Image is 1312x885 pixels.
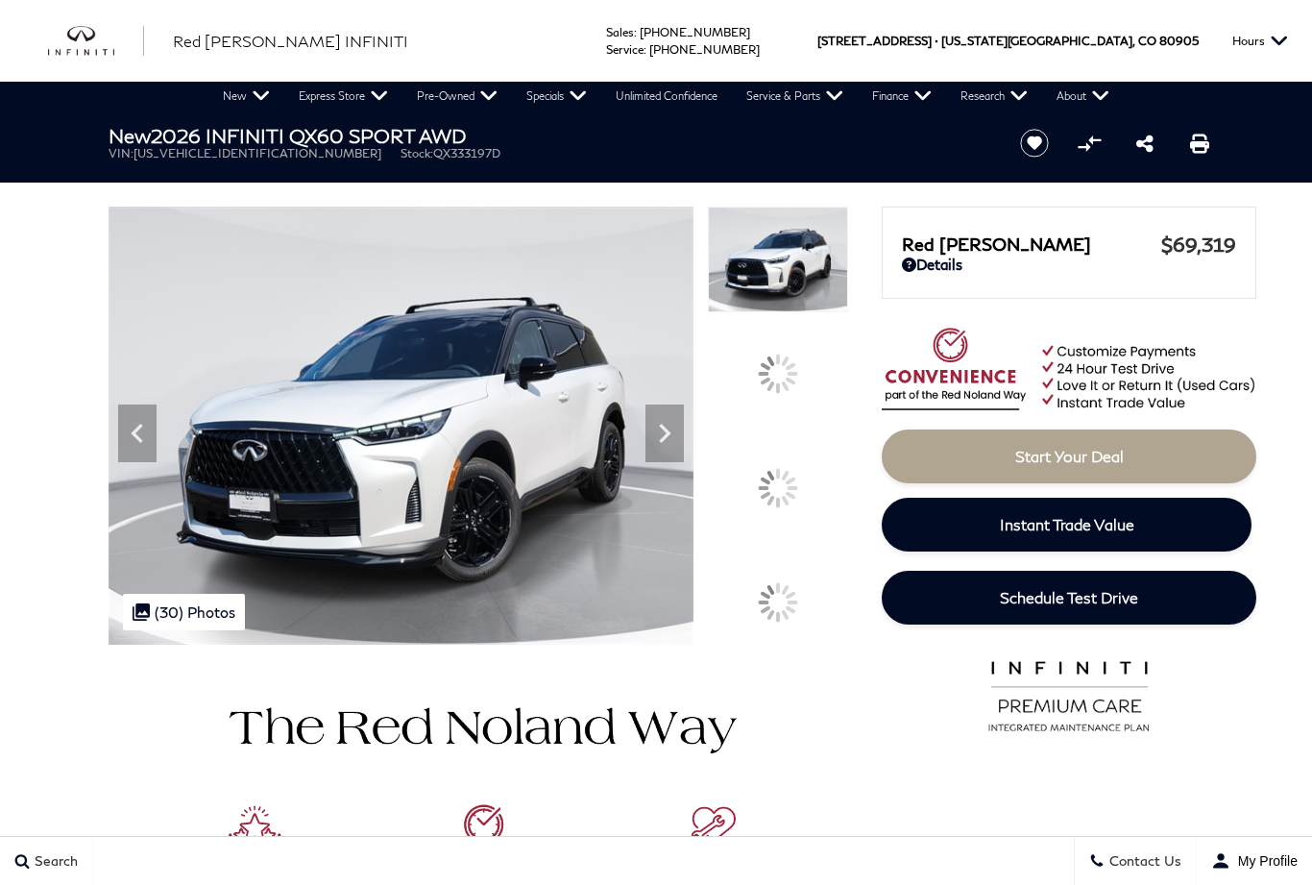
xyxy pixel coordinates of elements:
[882,498,1251,552] a: Instant Trade Value
[1000,515,1134,533] span: Instant Trade Value
[1105,853,1181,870] span: Contact Us
[284,82,402,111] a: Express Store
[902,234,1161,255] span: Red [PERSON_NAME]
[1190,132,1209,155] a: Print this New 2026 INFINITI QX60 SPORT AWD
[882,571,1256,625] a: Schedule Test Drive
[708,207,848,312] img: New 2026 2T RAD WHT INFINITI SPORT AWD image 1
[1230,853,1298,869] span: My Profile
[173,32,408,50] span: Red [PERSON_NAME] INFINITI
[606,25,634,39] span: Sales
[732,82,858,111] a: Service & Parts
[109,146,134,160] span: VIN:
[109,125,987,146] h1: 2026 INFINITI QX60 SPORT AWD
[640,25,750,39] a: [PHONE_NUMBER]
[1161,233,1236,256] span: $69,319
[30,853,78,870] span: Search
[817,34,1199,48] a: [STREET_ADDRESS] • [US_STATE][GEOGRAPHIC_DATA], CO 80905
[512,82,601,111] a: Specials
[109,207,693,645] img: New 2026 2T RAD WHT INFINITI SPORT AWD image 1
[109,124,151,147] strong: New
[173,30,408,53] a: Red [PERSON_NAME] INFINITI
[634,25,637,39] span: :
[644,42,646,57] span: :
[902,256,1236,273] a: Details
[208,82,284,111] a: New
[902,233,1236,256] a: Red [PERSON_NAME] $69,319
[1136,132,1154,155] a: Share this New 2026 INFINITI QX60 SPORT AWD
[601,82,732,111] a: Unlimited Confidence
[134,146,381,160] span: [US_VEHICLE_IDENTIFICATION_NUMBER]
[48,26,144,57] img: INFINITI
[1197,837,1312,885] button: user-profile-menu
[208,82,1124,111] nav: Main Navigation
[858,82,946,111] a: Finance
[1013,128,1056,159] button: Save vehicle
[649,42,760,57] a: [PHONE_NUMBER]
[402,82,512,111] a: Pre-Owned
[1042,82,1124,111] a: About
[433,146,500,160] span: QX333197D
[123,594,245,630] div: (30) Photos
[606,42,644,57] span: Service
[48,26,144,57] a: infiniti
[946,82,1042,111] a: Research
[1015,447,1124,465] span: Start Your Deal
[1075,129,1104,158] button: Compare vehicle
[976,656,1163,733] img: infinitipremiumcare.png
[401,146,433,160] span: Stock:
[1000,588,1138,606] span: Schedule Test Drive
[882,430,1256,483] a: Start Your Deal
